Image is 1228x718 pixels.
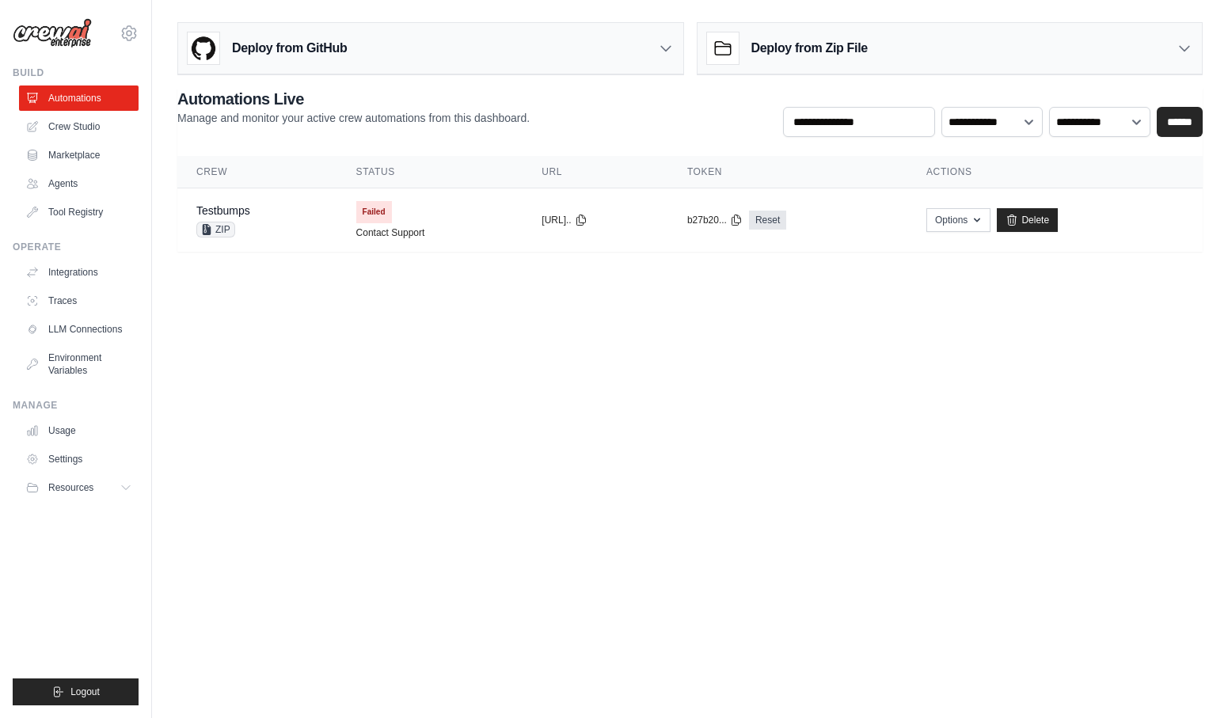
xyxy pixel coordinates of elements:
th: Token [668,156,907,188]
span: Logout [70,686,100,698]
a: LLM Connections [19,317,139,342]
h3: Deploy from Zip File [751,39,868,58]
a: Traces [19,288,139,313]
button: Resources [19,475,139,500]
button: Options [926,208,990,232]
th: Crew [177,156,337,188]
a: Agents [19,171,139,196]
button: Logout [13,678,139,705]
a: Automations [19,85,139,111]
div: Build [13,66,139,79]
a: Integrations [19,260,139,285]
a: Marketplace [19,142,139,168]
div: Manage [13,399,139,412]
th: URL [523,156,668,188]
a: Environment Variables [19,345,139,383]
h3: Deploy from GitHub [232,39,347,58]
a: Reset [749,211,786,230]
p: Manage and monitor your active crew automations from this dashboard. [177,110,530,126]
img: GitHub Logo [188,32,219,64]
span: ZIP [196,222,235,237]
a: Settings [19,446,139,472]
a: Usage [19,418,139,443]
a: Testbumps [196,204,250,217]
div: Operate [13,241,139,253]
h2: Automations Live [177,88,530,110]
th: Actions [907,156,1203,188]
button: b27b20... [687,214,743,226]
span: Failed [356,201,392,223]
a: Tool Registry [19,199,139,225]
span: Resources [48,481,93,494]
img: Logo [13,18,92,48]
a: Crew Studio [19,114,139,139]
a: Delete [997,208,1058,232]
a: Contact Support [356,226,425,239]
th: Status [337,156,523,188]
